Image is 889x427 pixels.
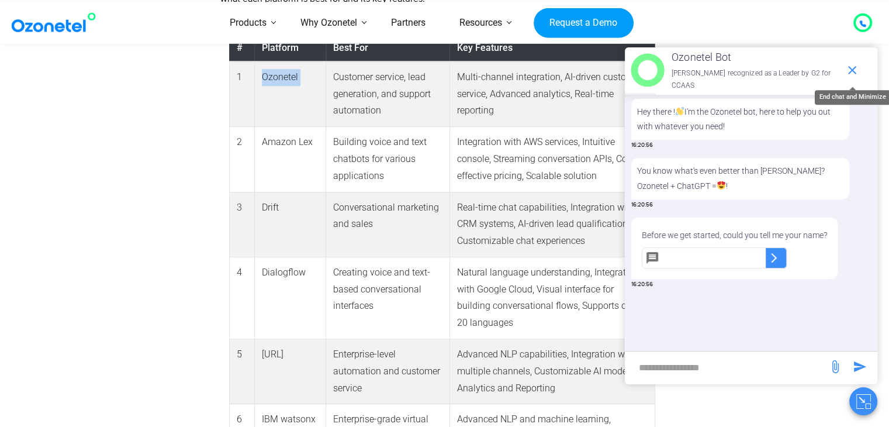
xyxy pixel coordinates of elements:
[326,34,449,61] th: Best For
[631,357,822,378] div: new-msg-input
[326,127,449,192] td: Building voice and text chatbots for various applications
[642,228,827,243] p: Before we get started, could you tell me your name?
[637,164,843,193] p: You know what's even better than [PERSON_NAME]? Ozonetel + ChatGPT = !
[637,105,843,134] p: Hey there ! I'm the Ozonetel bot, here to help you out with whatever you need!
[449,127,655,192] td: Integration with AWS services, Intuitive console, Streaming conversation APIs, Cost-effective pri...
[229,257,254,339] td: 4
[254,339,326,404] td: [URL]
[534,8,634,38] a: Request a Demo
[254,61,326,127] td: Ozonetel
[449,61,655,127] td: Multi-channel integration, AI-driven customer service, Advanced analytics, Real-time reporting
[229,192,254,257] td: 3
[849,387,877,415] button: Close chat
[824,355,847,378] span: send message
[449,34,655,61] th: Key Features
[449,192,655,257] td: Real-time chat capabilities, Integration with CRM systems, AI-driven lead qualification, Customiz...
[254,192,326,257] td: Drift
[676,107,684,115] img: 👋
[229,61,254,127] td: 1
[631,53,665,87] img: header
[213,2,283,44] a: Products
[254,34,326,61] th: Platform
[840,58,864,82] span: end chat or minimize
[672,48,839,67] p: Ozonetel Bot
[254,257,326,339] td: Dialogflow
[374,2,442,44] a: Partners
[254,127,326,192] td: Amazon Lex
[717,181,725,190] img: 😍
[631,141,653,150] span: 16:20:56
[449,257,655,339] td: Natural language understanding, Integration with Google Cloud, Visual interface for building conv...
[631,280,653,289] span: 16:20:56
[326,257,449,339] td: Creating voice and text-based conversational interfaces
[229,34,254,61] th: #
[442,2,519,44] a: Resources
[449,339,655,404] td: Advanced NLP capabilities, Integration with multiple channels, Customizable AI models, Analytics ...
[229,339,254,404] td: 5
[631,201,653,209] span: 16:20:56
[326,192,449,257] td: Conversational marketing and sales
[283,2,374,44] a: Why Ozonetel
[848,355,871,378] span: send message
[672,67,839,92] p: [PERSON_NAME] recognized as a Leader by G2 for CCAAS
[229,127,254,192] td: 2
[326,61,449,127] td: Customer service, lead generation, and support automation
[326,339,449,404] td: Enterprise-level automation and customer service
